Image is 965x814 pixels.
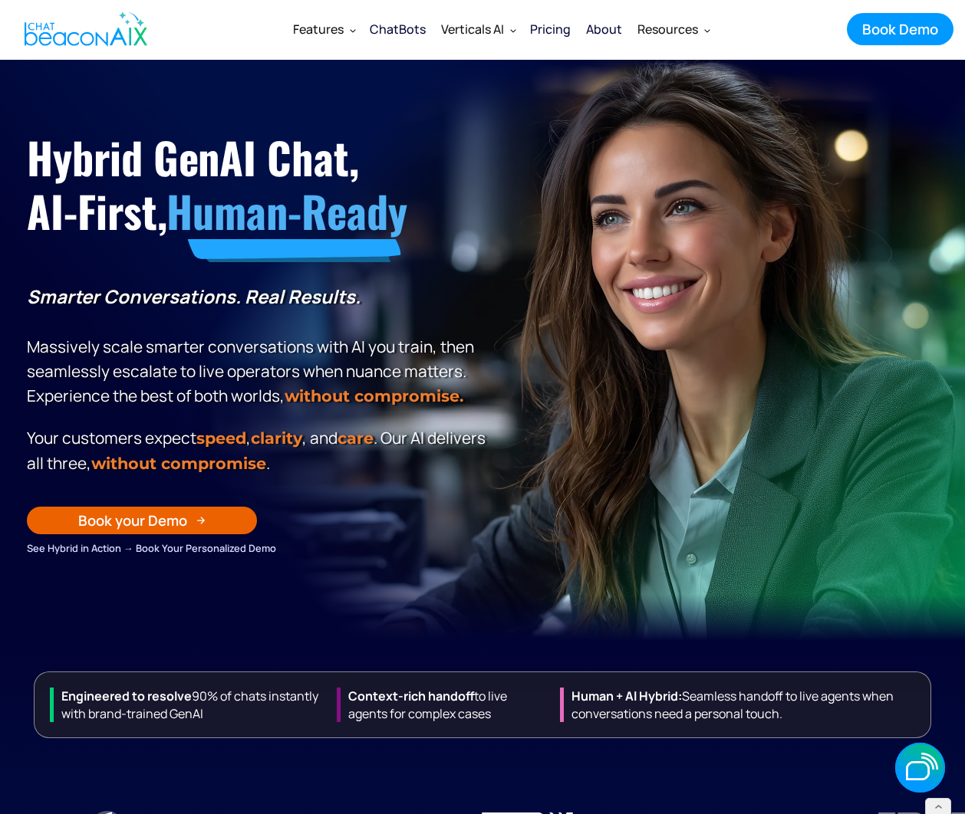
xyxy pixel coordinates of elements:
span: clarity [251,428,302,448]
a: Pricing [522,9,578,49]
strong: Smarter Conversations. Real Results. [27,284,361,309]
strong: without compromise. [285,386,463,405]
img: Dropdown [510,27,516,33]
div: Verticals AI [441,18,504,40]
a: Book Demo [847,13,953,45]
div: to live agents for complex cases [337,688,548,722]
div: About [586,18,622,40]
strong: speed [196,428,246,448]
p: Your customers expect , , and . Our Al delivers all three, . [27,425,490,476]
span: without compromise [91,454,266,473]
img: Dropdown [350,27,356,33]
div: Book your Demo [78,510,187,530]
a: Book your Demo [27,507,257,534]
p: Massively scale smarter conversations with AI you train, then seamlessly escalate to live operato... [27,284,490,409]
h1: Hybrid GenAI Chat, AI-First, [27,130,490,238]
div: Resources [637,18,698,40]
div: Resources [630,11,716,48]
div: Features [285,11,362,48]
img: Arrow [196,516,206,525]
div: Seamless handoff to live agents when conversations need a personal touch. [560,688,923,722]
div: See Hybrid in Action → Book Your Personalized Demo [27,540,490,556]
strong: Engineered to resolve [61,688,192,704]
strong: Human + Al Hybrid: [571,688,682,704]
strong: Context-rich handoff [348,688,474,704]
div: Features [293,18,344,40]
span: Human-Ready [166,179,407,242]
div: 90% of chats instantly with brand-trained GenAI [50,688,324,722]
a: About [578,9,630,49]
div: ChatBots [370,18,426,40]
div: Pricing [530,18,571,40]
div: Book Demo [862,19,938,39]
div: Verticals AI [433,11,522,48]
span: care [338,428,374,448]
a: home [12,2,156,56]
img: Dropdown [704,27,710,33]
a: ChatBots [362,9,433,49]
